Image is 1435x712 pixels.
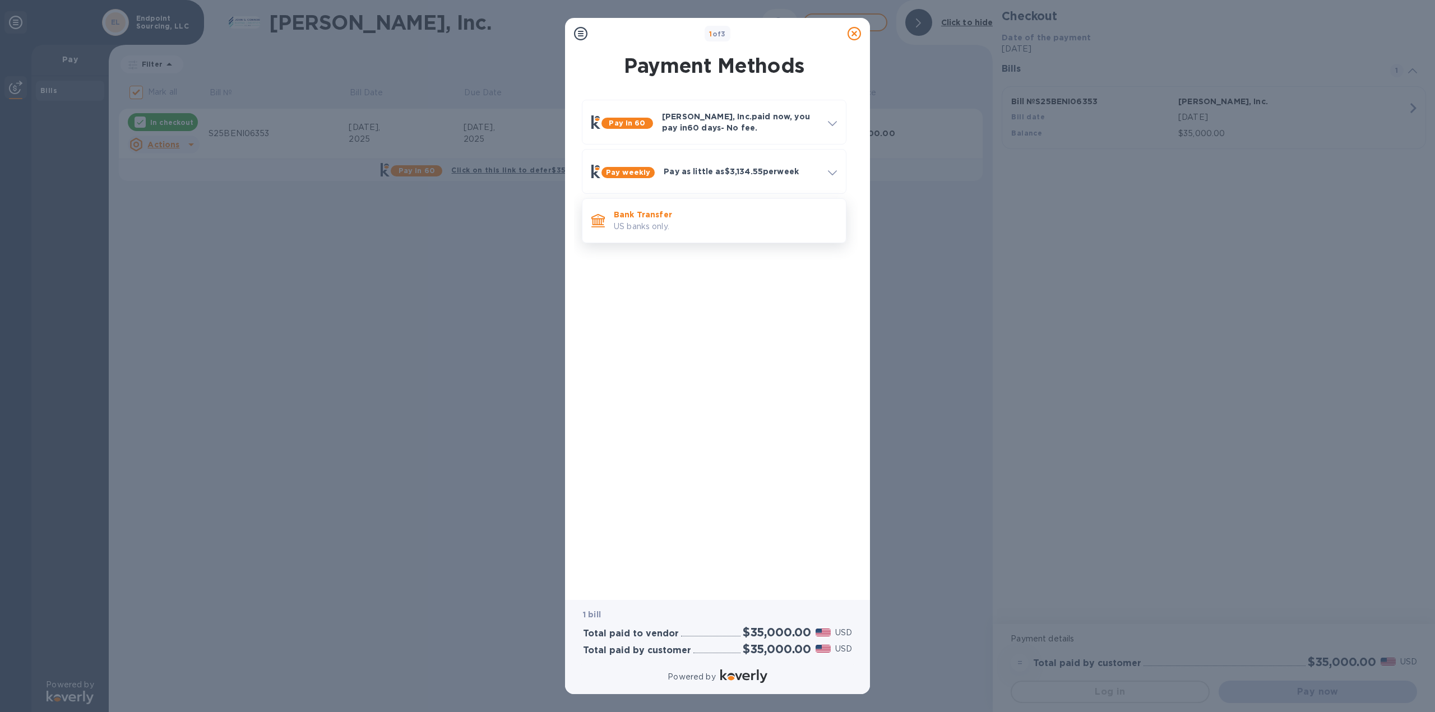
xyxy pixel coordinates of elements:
[709,30,712,38] span: 1
[835,627,852,639] p: USD
[835,643,852,655] p: USD
[743,642,811,656] h2: $35,000.00
[614,221,837,232] p: US banks only.
[662,111,819,133] p: [PERSON_NAME], Inc. paid now, you pay in 60 days - No fee.
[614,209,837,220] p: Bank Transfer
[580,54,849,77] h1: Payment Methods
[606,168,650,176] b: Pay weekly
[816,629,831,636] img: USD
[583,645,691,656] h3: Total paid by customer
[583,629,679,639] h3: Total paid to vendor
[709,30,726,38] b: of 3
[583,610,601,619] b: 1 bill
[816,645,831,653] img: USD
[743,625,811,639] h2: $35,000.00
[720,669,767,683] img: Logo
[668,671,715,683] p: Powered by
[664,166,819,177] p: Pay as little as $3,134.55 per week
[609,119,645,127] b: Pay in 60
